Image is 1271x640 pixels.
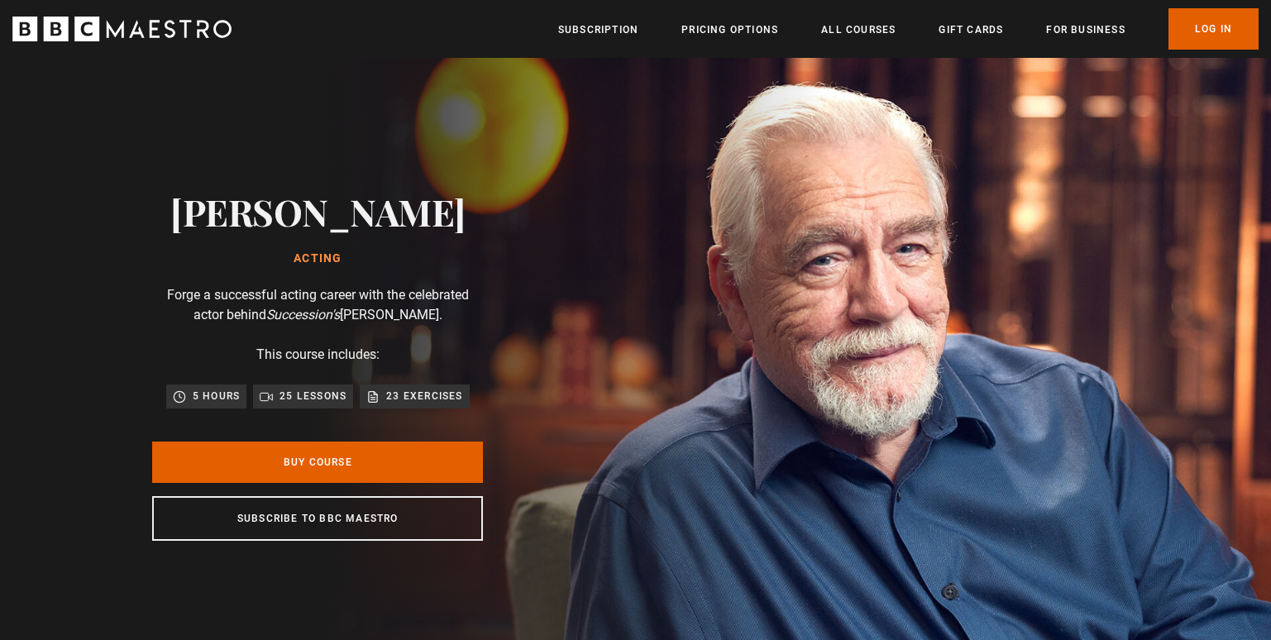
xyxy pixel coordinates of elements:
a: Pricing Options [681,21,778,38]
p: Forge a successful acting career with the celebrated actor behind [PERSON_NAME]. [152,285,483,325]
h1: Acting [170,252,466,265]
p: 23 exercises [386,388,462,404]
a: Subscribe to BBC Maestro [152,496,483,541]
p: 25 lessons [280,388,346,404]
p: 5 hours [193,388,240,404]
p: This course includes: [256,345,380,365]
h2: [PERSON_NAME] [170,190,466,232]
a: Log In [1168,8,1259,50]
i: Succession's [266,307,340,322]
nav: Primary [558,8,1259,50]
svg: BBC Maestro [12,17,232,41]
a: Subscription [558,21,638,38]
a: Gift Cards [939,21,1003,38]
a: All Courses [821,21,896,38]
a: Buy Course [152,442,483,483]
a: For business [1046,21,1125,38]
